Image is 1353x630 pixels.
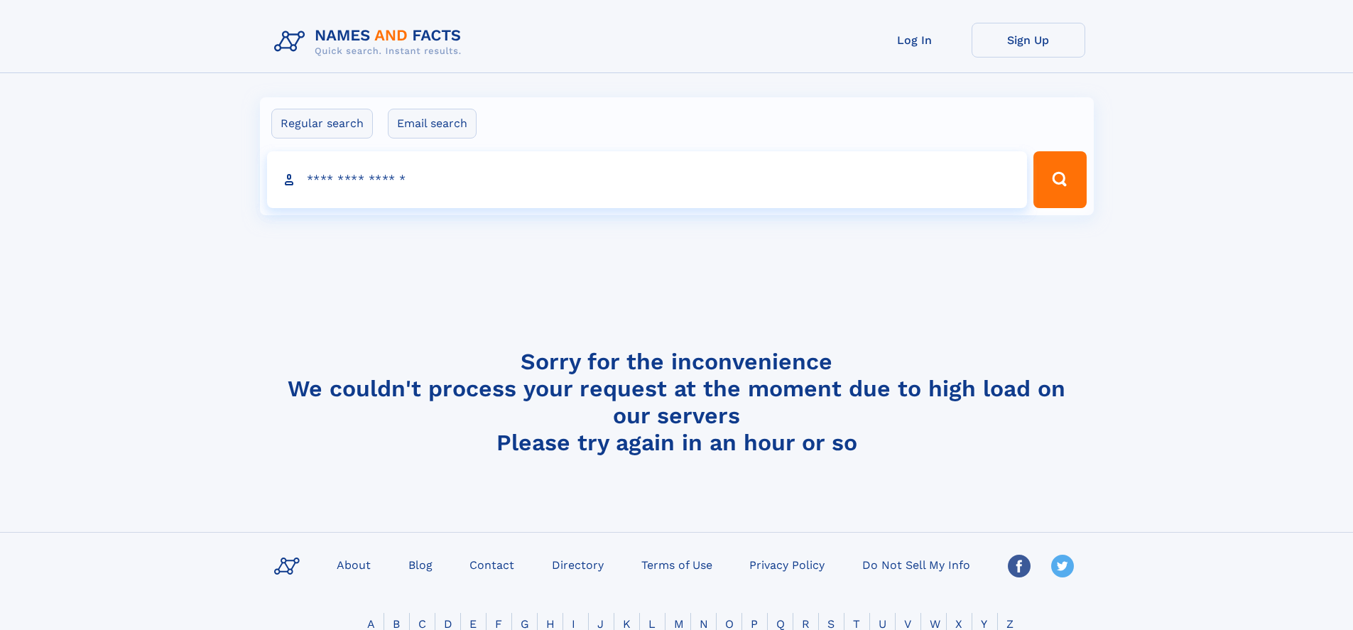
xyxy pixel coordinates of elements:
a: Terms of Use [636,554,718,575]
button: Search Button [1033,151,1086,208]
a: Contact [464,554,520,575]
h4: Sorry for the inconvenience We couldn't process your request at the moment due to high load on ou... [268,348,1085,456]
label: Email search [388,109,477,139]
img: Logo Names and Facts [268,23,473,61]
img: Twitter [1051,555,1074,577]
input: search input [267,151,1028,208]
a: Privacy Policy [744,554,830,575]
a: Do Not Sell My Info [857,554,976,575]
label: Regular search [271,109,373,139]
img: Facebook [1008,555,1031,577]
a: Sign Up [972,23,1085,58]
a: Directory [546,554,609,575]
a: Blog [403,554,438,575]
a: Log In [858,23,972,58]
a: About [331,554,376,575]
